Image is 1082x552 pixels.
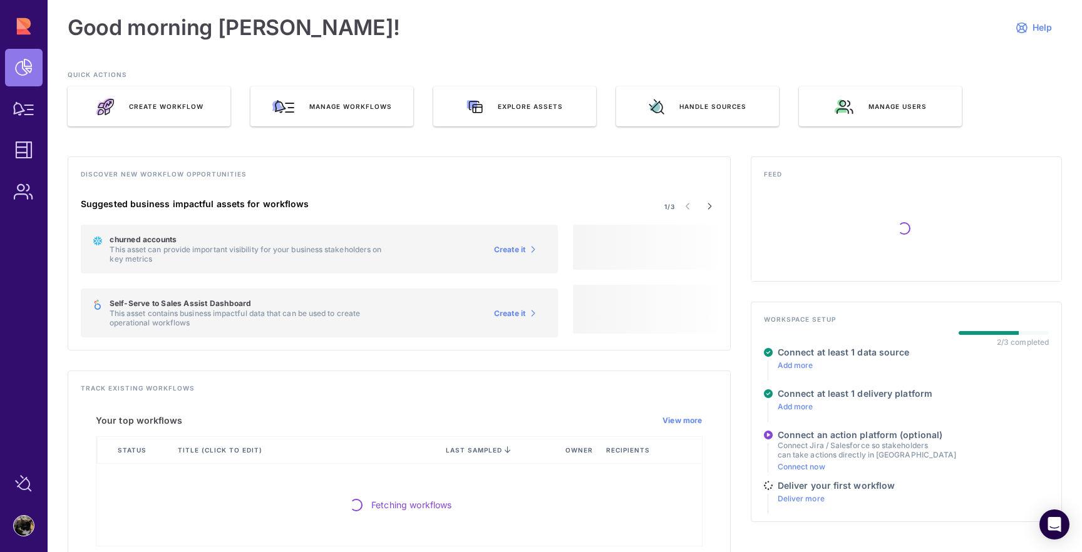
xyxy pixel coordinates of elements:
h4: Feed [764,170,1049,186]
img: rocket_launch.e46a70e1.svg [95,98,114,116]
span: Create it [494,309,526,319]
h5: churned accounts [110,235,394,245]
span: Explore assets [498,102,563,111]
span: Owner [565,446,595,454]
h4: Deliver your first workflow [778,480,895,491]
h4: Discover new workflow opportunities [81,170,718,186]
a: Connect now [778,462,825,471]
span: last sampled [446,446,502,454]
h5: Your top workflows [96,415,183,426]
h4: Connect an action platform (optional) [778,429,956,441]
div: 2/3 completed [997,337,1049,347]
img: account-photo [14,516,34,536]
h4: Track existing workflows [81,384,718,400]
h1: Good morning [PERSON_NAME]! [68,15,400,40]
span: Status [118,446,149,454]
span: Help [1033,22,1052,33]
h3: QUICK ACTIONS [68,70,1062,86]
span: Create it [494,245,526,255]
span: Recipients [606,446,652,454]
h4: Connect at least 1 data source [778,347,910,358]
span: Create Workflow [129,102,204,111]
span: Fetching workflows [371,498,452,511]
h4: Suggested business impactful assets for workflows [81,198,558,210]
a: View more [662,416,703,426]
a: Deliver more [778,494,825,503]
div: Open Intercom Messenger [1039,509,1069,539]
span: Handle sources [679,102,746,111]
a: Add more [778,402,813,411]
h4: Connect at least 1 delivery platform [778,388,932,399]
h4: Workspace setup [764,315,1049,331]
h5: Self-Serve to Sales Assist Dashboard [110,299,395,309]
span: Manage users [868,102,927,111]
p: This asset contains business impactful data that can be used to create operational workflows [110,309,395,327]
p: This asset can provide important visibility for your business stakeholders on key metrics [110,245,394,263]
p: Connect Jira / Salesforce so stakeholders can take actions directly in [GEOGRAPHIC_DATA] [778,441,956,459]
span: Manage workflows [309,102,392,111]
a: Add more [778,360,813,370]
span: 1/3 [664,202,675,211]
span: Title (click to edit) [178,446,265,454]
